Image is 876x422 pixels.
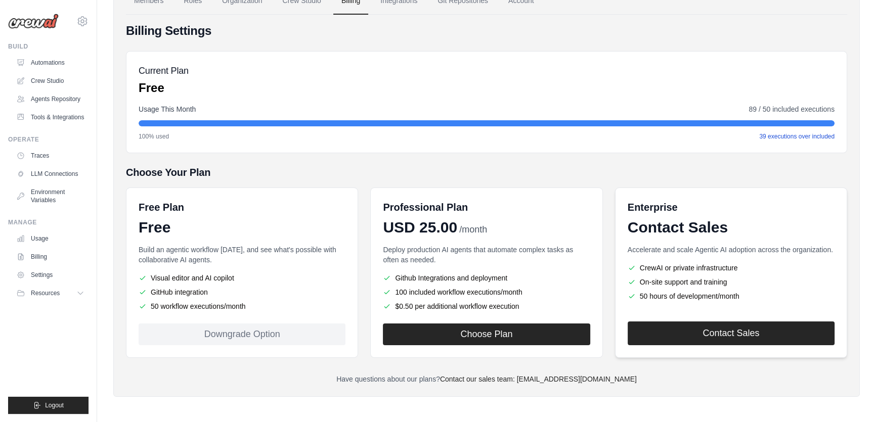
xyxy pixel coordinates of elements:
[8,42,89,51] div: Build
[126,23,847,39] h4: Billing Settings
[628,277,835,287] li: On-site support and training
[383,323,590,345] button: Choose Plan
[628,218,835,237] div: Contact Sales
[383,200,468,214] h6: Professional Plan
[12,55,89,71] a: Automations
[139,301,345,311] li: 50 workflow executions/month
[8,218,89,226] div: Manage
[759,132,835,140] span: 39 executions over included
[139,323,345,345] div: Downgrade Option
[12,148,89,164] a: Traces
[383,301,590,311] li: $0.50 per additional workflow execution
[628,245,835,255] p: Accelerate and scale Agentic AI adoption across the organization.
[383,287,590,297] li: 100 included workflow executions/month
[628,291,835,301] li: 50 hours of development/month
[139,104,196,114] span: Usage This Month
[139,287,345,297] li: GitHub integration
[12,91,89,107] a: Agents Repository
[139,200,184,214] h6: Free Plan
[139,64,189,78] h5: Current Plan
[628,263,835,273] li: CrewAI or private infrastructure
[12,285,89,301] button: Resources
[12,109,89,125] a: Tools & Integrations
[45,401,64,409] span: Logout
[12,230,89,247] a: Usage
[139,132,169,140] span: 100% used
[383,273,590,283] li: Github Integrations and deployment
[126,374,847,384] p: Have questions about our plans?
[383,218,457,237] span: USD 25.00
[12,166,89,182] a: LLM Connections
[628,321,835,345] a: Contact Sales
[8,135,89,144] div: Operate
[628,200,835,214] h6: Enterprise
[12,267,89,283] a: Settings
[126,165,847,179] h5: Choose Your Plan
[459,223,487,237] span: /month
[440,375,637,383] a: Contact our sales team: [EMAIL_ADDRESS][DOMAIN_NAME]
[8,397,89,414] button: Logout
[12,73,89,89] a: Crew Studio
[12,249,89,265] a: Billing
[12,184,89,208] a: Environment Variables
[749,104,835,114] span: 89 / 50 included executions
[383,245,590,265] p: Deploy production AI agents that automate complex tasks as often as needed.
[139,273,345,283] li: Visual editor and AI copilot
[139,218,345,237] div: Free
[31,289,60,297] span: Resources
[139,80,189,96] p: Free
[8,14,59,29] img: Logo
[139,245,345,265] p: Build an agentic workflow [DATE], and see what's possible with collaborative AI agents.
